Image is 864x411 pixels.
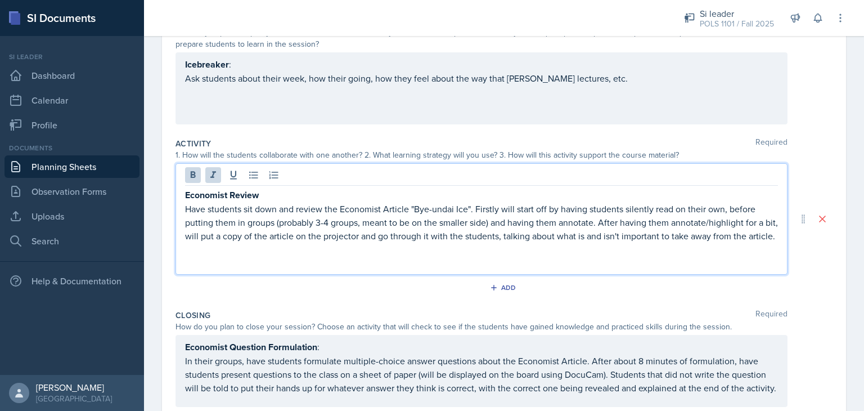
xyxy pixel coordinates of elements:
[185,189,259,202] strong: Economist Review
[492,283,516,292] div: Add
[185,72,778,85] p: Ask students about their week, how their going, how they feel about the way that [PERSON_NAME] le...
[175,138,211,149] label: Activity
[486,279,523,296] button: Add
[4,180,139,203] a: Observation Forms
[185,58,229,71] strong: Icebreaker
[185,354,778,395] p: In their groups, have students formulate multiple-choice answer questions about the Economist Art...
[4,89,139,111] a: Calendar
[4,155,139,178] a: Planning Sheets
[185,57,778,72] p: :
[700,18,774,30] div: POLS 1101 / Fall 2025
[4,270,139,292] div: Help & Documentation
[185,340,778,354] p: :
[4,143,139,153] div: Documents
[175,149,787,161] div: 1. How will the students collaborate with one another? 2. What learning strategy will you use? 3....
[700,7,774,20] div: Si leader
[4,114,139,136] a: Profile
[4,64,139,87] a: Dashboard
[185,202,778,243] p: Have students sit down and review the Economist Article "Bye-undai Ice". Firstly will start off b...
[185,341,317,354] strong: Economist Question Formulation
[36,382,112,393] div: [PERSON_NAME]
[755,310,787,321] span: Required
[4,205,139,227] a: Uploads
[175,26,787,50] div: How do you plan to open your session? What icebreaker will you facilitate to help build community...
[175,321,787,333] div: How do you plan to close your session? Choose an activity that will check to see if the students ...
[175,310,210,321] label: Closing
[36,393,112,404] div: [GEOGRAPHIC_DATA]
[4,230,139,252] a: Search
[4,52,139,62] div: Si leader
[755,138,787,149] span: Required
